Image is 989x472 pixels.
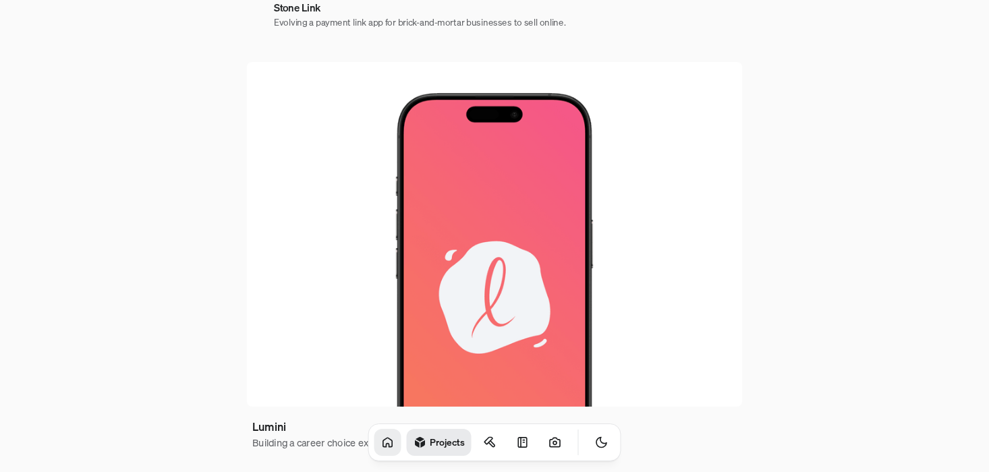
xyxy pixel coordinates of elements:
[247,412,543,455] a: LuminiBuilding a career choice experience for students with Lumini App.
[274,15,565,28] h4: Evolving a payment link app for brick-and-mortar businesses to sell online.
[430,436,465,448] h1: Projects
[588,429,615,456] button: Toggle Theme
[252,434,538,449] h4: Building a career choice experience for students with Lumini App.
[407,429,472,456] a: Projects
[252,417,286,434] h3: Lumini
